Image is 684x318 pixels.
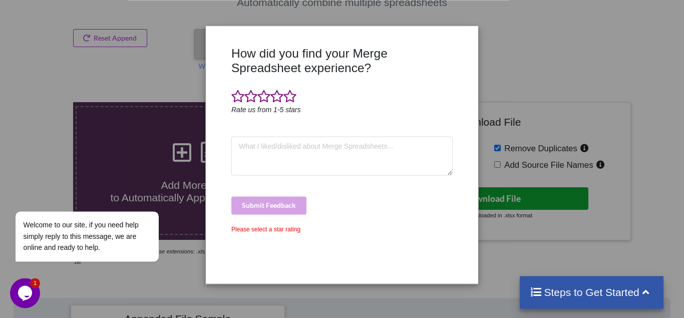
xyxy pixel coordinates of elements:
div: Please select a star rating [231,225,453,234]
h3: How did you find your Merge Spreadsheet experience? [231,46,453,76]
h4: Steps to Get Started [530,286,653,298]
iframe: chat widget [10,278,42,308]
i: Rate us from 1-5 stars [231,106,301,114]
iframe: chat widget [10,155,190,273]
